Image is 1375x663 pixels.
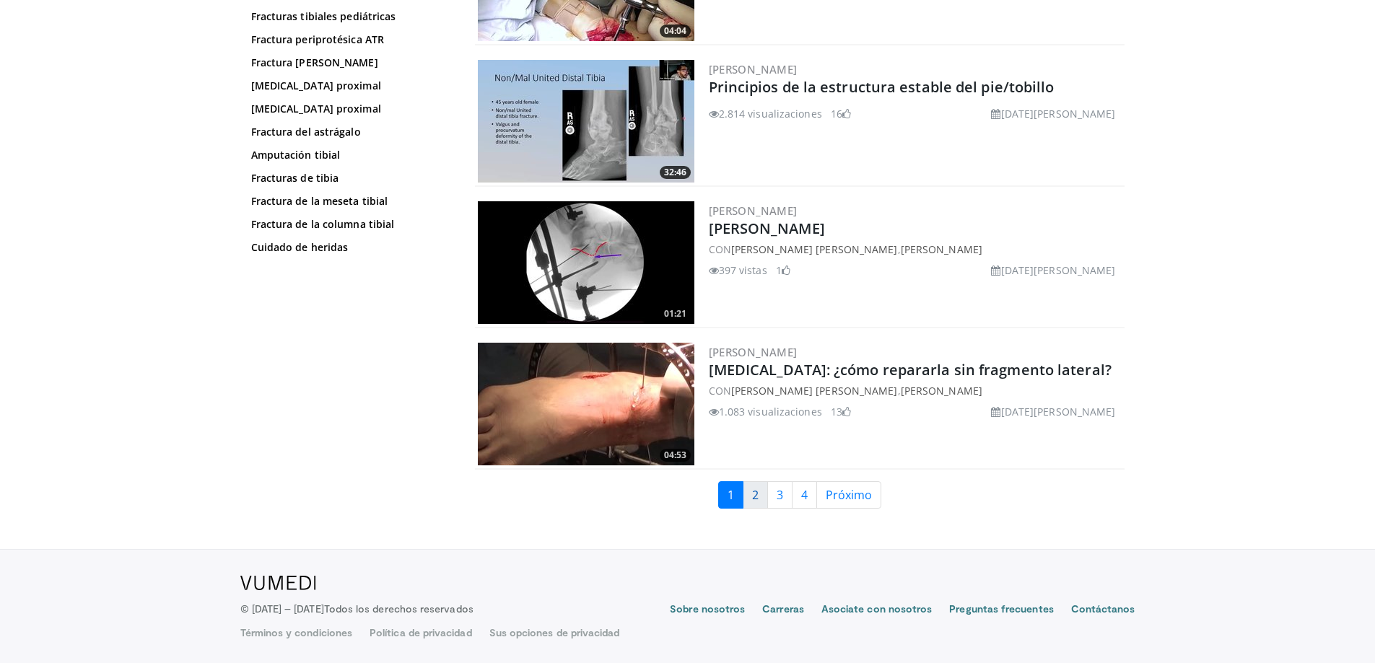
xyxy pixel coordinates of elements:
font: Preguntas frecuentes [949,602,1053,615]
img: 78264053-252b-4d32-87f2-b1034f9aea27.300x170_q85_crop-smart_upscale.jpg [478,60,694,183]
font: 1 [728,487,734,503]
font: 13 [831,405,842,418]
a: 4 [792,481,817,509]
nav: Páginas de resultados de búsqueda [475,481,1125,509]
a: [PERSON_NAME] [PERSON_NAME] [731,384,898,398]
font: © [DATE] – [DATE] [240,602,324,615]
img: 6e0efc5f-cb99-4211-be5e-120596432af0.300x170_q85_crop-smart_upscale.jpg [478,343,694,465]
font: CON [709,384,731,398]
font: 04:04 [664,25,686,37]
a: [PERSON_NAME] [709,345,798,359]
a: [PERSON_NAME] [901,242,982,256]
img: Logotipo de VuMedi [240,576,316,590]
font: Fractura [PERSON_NAME] [251,56,378,69]
font: Términos y condiciones [240,626,353,638]
font: 2 [752,487,759,503]
a: [MEDICAL_DATA] proximal [251,79,446,93]
font: [DATE][PERSON_NAME] [1001,405,1116,418]
font: [DATE][PERSON_NAME] [1001,263,1116,277]
font: [MEDICAL_DATA] proximal [251,79,381,92]
a: 01:21 [478,201,694,324]
font: 2.814 visualizaciones [719,107,822,120]
font: 3 [777,487,783,503]
a: Fractura de la columna tibial [251,217,446,232]
a: Política de privacidad [370,625,472,640]
font: CON [709,242,731,256]
a: 1 [718,481,743,509]
a: 04:53 [478,343,694,465]
font: 4 [801,487,808,503]
a: Cuidado de heridas [251,240,446,255]
a: [PERSON_NAME] [709,62,798,76]
a: Amputación tibial [251,148,446,162]
font: Fracturas de tibia [251,171,339,185]
a: Fractura periprotésica ATR [251,32,446,47]
font: Asociate con nosotros [821,602,932,615]
a: Preguntas frecuentes [949,602,1053,619]
font: 04:53 [664,449,686,461]
font: 1 [776,263,782,277]
a: Sobre nosotros [670,602,745,619]
font: Fractura del astrágalo [251,125,361,139]
font: Todos los derechos reservados [324,602,473,615]
font: 16 [831,107,842,120]
font: Sus opciones de privacidad [489,626,620,638]
font: Política de privacidad [370,626,472,638]
font: Sobre nosotros [670,602,745,615]
a: Principios de la estructura estable del pie/tobillo [709,77,1055,97]
a: [PERSON_NAME] [709,219,825,238]
a: Asociate con nosotros [821,602,932,619]
a: Próximo [816,481,881,509]
font: [MEDICAL_DATA] proximal [251,102,381,115]
font: Carreras [762,602,804,615]
a: 3 [767,481,793,509]
a: Términos y condiciones [240,625,353,640]
font: Cuidado de heridas [251,240,349,254]
a: Fracturas de tibia [251,171,446,185]
a: 2 [743,481,768,509]
a: 32:46 [478,60,694,183]
a: [PERSON_NAME] [709,203,798,218]
font: Fractura periprotésica ATR [251,32,385,46]
font: Fracturas tibiales pediátricas [251,9,396,23]
font: 32:46 [664,166,686,178]
a: Sus opciones de privacidad [489,625,620,640]
a: Fractura del astrágalo [251,125,446,139]
a: Fracturas tibiales pediátricas [251,9,446,24]
a: [PERSON_NAME] [901,384,982,398]
font: 1.083 visualizaciones [719,405,822,418]
a: Fractura de la meseta tibial [251,194,446,208]
font: Amputación tibial [251,148,341,162]
a: Contáctanos [1071,602,1135,619]
font: , [898,384,901,398]
font: 397 vistas [719,263,767,277]
a: Fractura [PERSON_NAME] [251,56,446,70]
img: 0721ba4b-9490-43bd-9e9a-a5f2d95eca34.300x170_q85_crop-smart_upscale.jpg [478,201,694,324]
font: Fractura de la columna tibial [251,217,395,231]
font: , [898,242,901,256]
a: [MEDICAL_DATA]: ¿cómo repararla sin fragmento lateral? [709,360,1112,379]
font: 01:21 [664,307,686,320]
font: Fractura de la meseta tibial [251,194,388,208]
a: Carreras [762,602,804,619]
a: [MEDICAL_DATA] proximal [251,102,446,116]
font: Próximo [826,487,872,503]
font: Contáctanos [1071,602,1135,615]
a: [PERSON_NAME] [PERSON_NAME] [731,242,898,256]
font: [DATE][PERSON_NAME] [1001,107,1116,120]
